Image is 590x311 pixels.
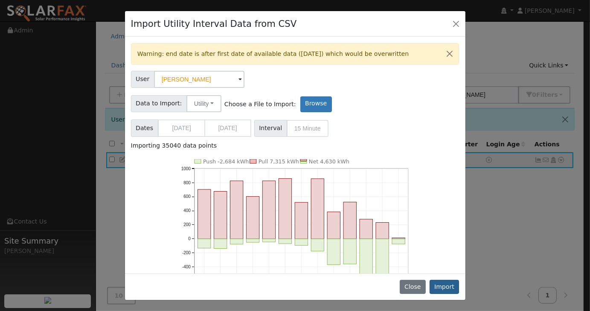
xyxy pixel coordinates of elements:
[450,17,462,29] button: Close
[246,197,259,239] rect: onclick=""
[154,71,244,88] input: Select a User
[376,239,389,279] rect: onclick=""
[181,166,191,171] text: 1000
[441,44,459,64] button: Close
[182,250,191,255] text: -200
[279,179,291,239] rect: onclick=""
[188,236,191,241] text: 0
[214,239,227,249] rect: onclick=""
[392,239,405,244] rect: onclick=""
[295,239,308,245] rect: onclick=""
[230,181,243,239] rect: onclick=""
[131,141,459,150] div: Importing 35040 data points
[183,223,191,227] text: 200
[262,239,275,242] rect: onclick=""
[131,43,459,65] div: Warning: end date is after first date of available data ([DATE]) which would be overwritten
[183,195,191,199] text: 600
[360,239,372,276] rect: onclick=""
[254,120,287,137] span: Interval
[262,181,275,239] rect: onclick=""
[400,280,426,294] button: Close
[259,158,299,165] text: Pull 7,315 kWh
[376,223,389,239] rect: onclick=""
[343,239,356,264] rect: onclick=""
[279,239,291,244] rect: onclick=""
[224,100,296,109] span: Choose a File to Import:
[186,95,221,112] button: Utility
[392,238,405,239] rect: onclick=""
[131,95,187,112] span: Data to Import:
[327,239,340,264] rect: onclick=""
[430,280,459,294] button: Import
[311,239,324,251] rect: onclick=""
[246,239,259,242] rect: onclick=""
[131,17,297,31] h4: Import Utility Interval Data from CSV
[230,239,243,244] rect: onclick=""
[360,219,372,239] rect: onclick=""
[309,158,349,165] text: Net 4,630 kWh
[300,96,332,112] label: Browse
[295,203,308,239] rect: onclick=""
[327,212,340,239] rect: onclick=""
[198,189,211,239] rect: onclick=""
[311,179,324,239] rect: onclick=""
[198,239,211,248] rect: onclick=""
[214,192,227,239] rect: onclick=""
[183,209,191,213] text: 400
[203,158,249,165] text: Push -2,684 kWh
[183,180,191,185] text: 800
[182,264,191,269] text: -400
[343,202,356,239] rect: onclick=""
[131,71,154,88] span: User
[131,119,158,137] span: Dates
